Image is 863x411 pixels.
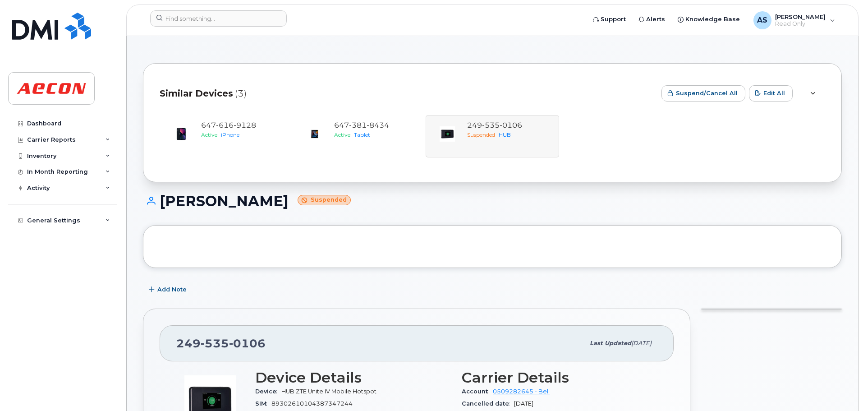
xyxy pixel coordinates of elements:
span: 381 [349,121,367,129]
span: Add Note [157,285,187,294]
img: image20231002-3703462-1ig824h.jpeg [172,125,190,143]
span: 8434 [367,121,389,129]
a: 0509282645 - Bell [493,388,550,395]
span: iPhone [221,131,239,138]
span: Cancelled date [462,400,514,407]
h1: [PERSON_NAME] [143,193,842,209]
span: Similar Devices [160,87,233,100]
h3: Carrier Details [462,369,657,386]
span: 89302610104387347244 [271,400,353,407]
span: [DATE] [514,400,533,407]
span: SIM [255,400,271,407]
span: Device [255,388,281,395]
span: 535 [201,337,229,350]
span: Edit All [763,89,785,97]
img: image20231002-3703462-1u43ywx.jpeg [305,125,323,143]
span: Account [462,388,493,395]
span: 647 [334,121,389,129]
span: HUB ZTE Unite IV Mobile Hotspot [281,388,376,395]
span: 0106 [229,337,266,350]
a: 6473818434ActiveTablet [298,120,420,152]
span: Last updated [590,340,631,346]
span: 616 [216,121,234,129]
button: Edit All [749,85,793,102]
span: 647 [201,121,256,129]
span: Tablet [354,131,370,138]
a: 6476169128ActiveiPhone [165,120,287,152]
span: 249 [176,337,266,350]
small: Suspended [298,195,351,205]
span: Active [334,131,350,138]
h3: Device Details [255,369,451,386]
button: Suspend/Cancel All [661,85,745,102]
span: 9128 [234,121,256,129]
button: Add Note [143,282,194,298]
span: Active [201,131,217,138]
span: (3) [235,87,247,100]
span: Suspend/Cancel All [676,89,738,97]
span: [DATE] [631,340,652,346]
